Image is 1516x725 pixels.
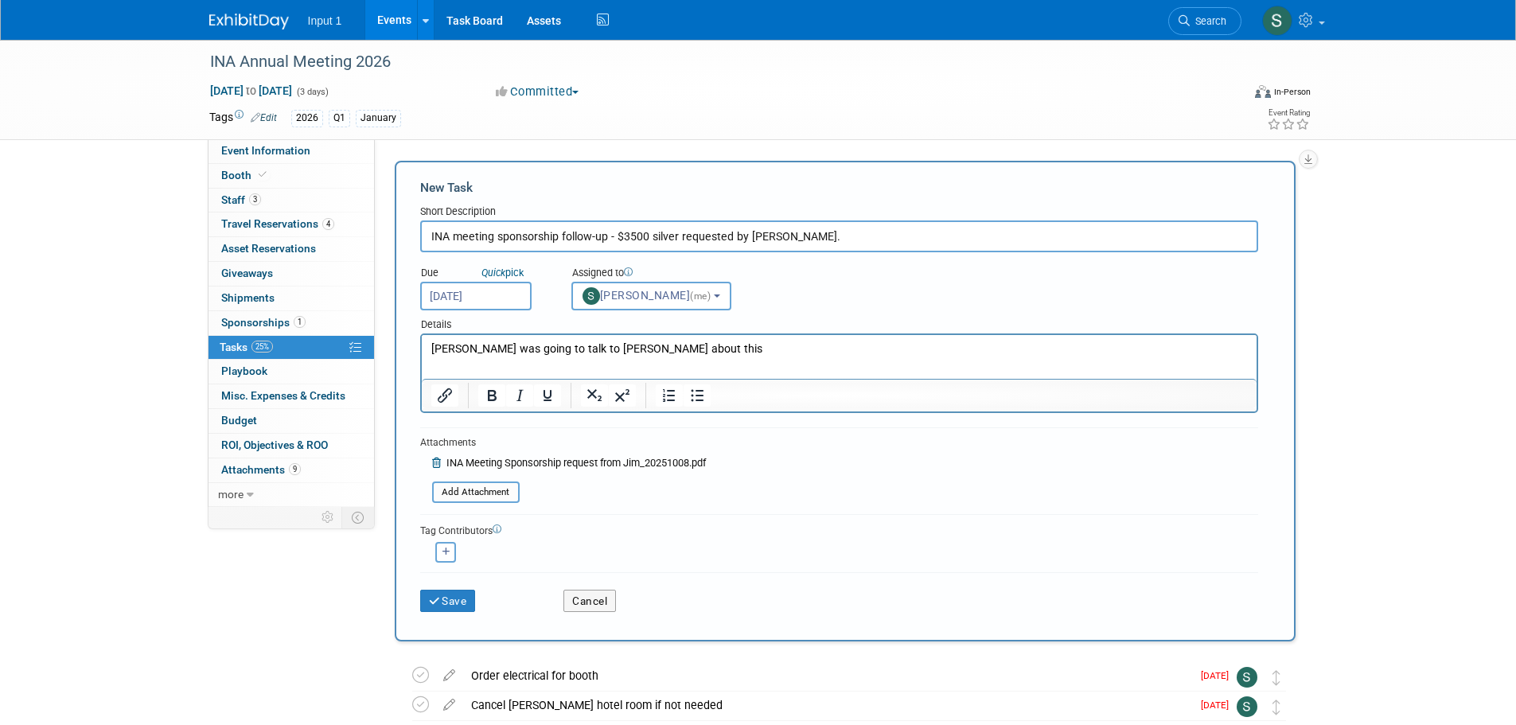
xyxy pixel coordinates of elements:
[291,110,323,127] div: 2026
[581,384,608,407] button: Subscript
[684,384,711,407] button: Bullet list
[209,14,289,29] img: ExhibitDay
[1201,670,1237,681] span: [DATE]
[420,266,548,282] div: Due
[209,84,293,98] span: [DATE] [DATE]
[420,521,1258,538] div: Tag Contributors
[1190,15,1226,27] span: Search
[294,316,306,328] span: 1
[1237,667,1257,688] img: Susan Stout
[490,84,585,100] button: Committed
[208,311,374,335] a: Sponsorships1
[208,360,374,384] a: Playbook
[583,289,714,302] span: [PERSON_NAME]
[208,237,374,261] a: Asset Reservations
[1262,6,1292,36] img: Susan Stout
[295,87,329,97] span: (3 days)
[446,457,706,469] span: INA Meeting Sponsorship request from Jim_20251008.pdf
[563,590,616,612] button: Cancel
[435,698,463,712] a: edit
[420,590,476,612] button: Save
[329,110,350,127] div: Q1
[221,217,334,230] span: Travel Reservations
[208,409,374,433] a: Budget
[221,193,261,206] span: Staff
[221,291,275,304] span: Shipments
[208,262,374,286] a: Giveaways
[208,434,374,458] a: ROI, Objectives & ROO
[534,384,561,407] button: Underline
[356,110,401,127] div: January
[1148,83,1311,107] div: Event Format
[220,341,273,353] span: Tasks
[308,14,342,27] span: Input 1
[463,692,1191,719] div: Cancel [PERSON_NAME] hotel room if not needed
[221,439,328,451] span: ROI, Objectives & ROO
[221,389,345,402] span: Misc. Expenses & Credits
[208,336,374,360] a: Tasks25%
[481,267,505,279] i: Quick
[221,242,316,255] span: Asset Reservations
[208,139,374,163] a: Event Information
[221,267,273,279] span: Giveaways
[249,193,261,205] span: 3
[208,483,374,507] a: more
[420,220,1258,252] input: Name of task or a short description
[609,384,636,407] button: Superscript
[221,316,306,329] span: Sponsorships
[322,218,334,230] span: 4
[1267,109,1310,117] div: Event Rating
[1237,696,1257,717] img: Susan Stout
[221,414,257,427] span: Budget
[420,205,1258,220] div: Short Description
[478,384,505,407] button: Bold
[205,48,1218,76] div: INA Annual Meeting 2026
[690,290,711,302] span: (me)
[208,189,374,212] a: Staff3
[1201,700,1237,711] span: [DATE]
[431,384,458,407] button: Insert/edit link
[251,341,273,353] span: 25%
[506,384,533,407] button: Italic
[221,144,310,157] span: Event Information
[1255,85,1271,98] img: Format-Inperson.png
[463,662,1191,689] div: Order electrical for booth
[420,436,706,450] div: Attachments
[244,84,259,97] span: to
[314,507,342,528] td: Personalize Event Tab Strip
[571,282,731,310] button: [PERSON_NAME](me)
[1273,86,1311,98] div: In-Person
[422,335,1257,379] iframe: Rich Text Area
[1168,7,1241,35] a: Search
[221,364,267,377] span: Playbook
[221,169,270,181] span: Booth
[208,458,374,482] a: Attachments9
[656,384,683,407] button: Numbered list
[208,286,374,310] a: Shipments
[420,310,1258,333] div: Details
[420,179,1258,197] div: New Task
[259,170,267,179] i: Booth reservation complete
[341,507,374,528] td: Toggle Event Tabs
[209,109,277,127] td: Tags
[571,266,763,282] div: Assigned to
[208,212,374,236] a: Travel Reservations4
[1272,670,1280,685] i: Move task
[251,112,277,123] a: Edit
[208,384,374,408] a: Misc. Expenses & Credits
[420,282,532,310] input: Due Date
[478,266,527,279] a: Quickpick
[1272,700,1280,715] i: Move task
[221,463,301,476] span: Attachments
[289,463,301,475] span: 9
[218,488,244,501] span: more
[435,668,463,683] a: edit
[208,164,374,188] a: Booth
